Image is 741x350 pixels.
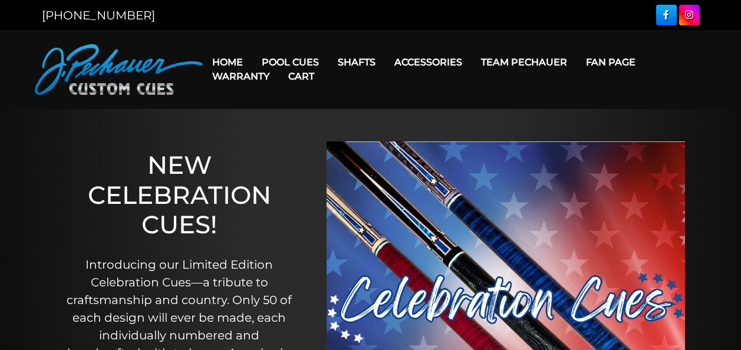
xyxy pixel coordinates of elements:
a: [PHONE_NUMBER] [42,8,155,22]
h1: NEW CELEBRATION CUES! [61,150,297,239]
a: Accessories [385,47,472,77]
a: Warranty [203,61,279,91]
a: Cart [279,61,324,91]
a: Shafts [328,47,385,77]
img: Pechauer Custom Cues [35,44,203,95]
a: Pool Cues [252,47,328,77]
a: Team Pechauer [472,47,577,77]
a: Fan Page [577,47,645,77]
a: Home [203,47,252,77]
